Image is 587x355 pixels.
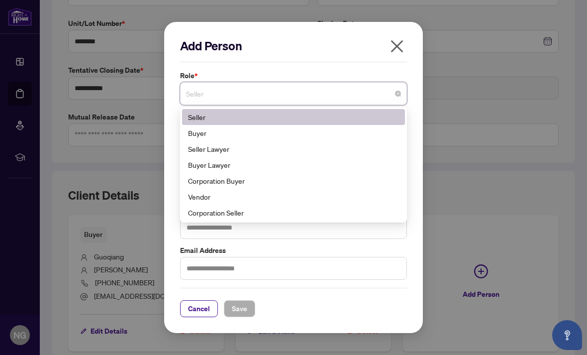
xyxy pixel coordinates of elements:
[395,91,401,97] span: close-circle
[188,127,399,138] div: Buyer
[182,125,405,141] div: Buyer
[552,320,582,350] button: Open asap
[180,70,407,81] label: Role
[182,189,405,205] div: Vendor
[188,175,399,186] div: Corporation Buyer
[186,84,401,103] span: Seller
[180,245,407,256] label: Email Address
[180,38,407,54] h2: Add Person
[182,157,405,173] div: Buyer Lawyer
[188,191,399,202] div: Vendor
[182,173,405,189] div: Corporation Buyer
[188,112,399,122] div: Seller
[182,205,405,221] div: Corporation Seller
[224,300,255,317] button: Save
[188,159,399,170] div: Buyer Lawyer
[188,207,399,218] div: Corporation Seller
[180,300,218,317] button: Cancel
[389,38,405,54] span: close
[188,143,399,154] div: Seller Lawyer
[182,109,405,125] div: Seller
[188,301,210,317] span: Cancel
[182,141,405,157] div: Seller Lawyer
